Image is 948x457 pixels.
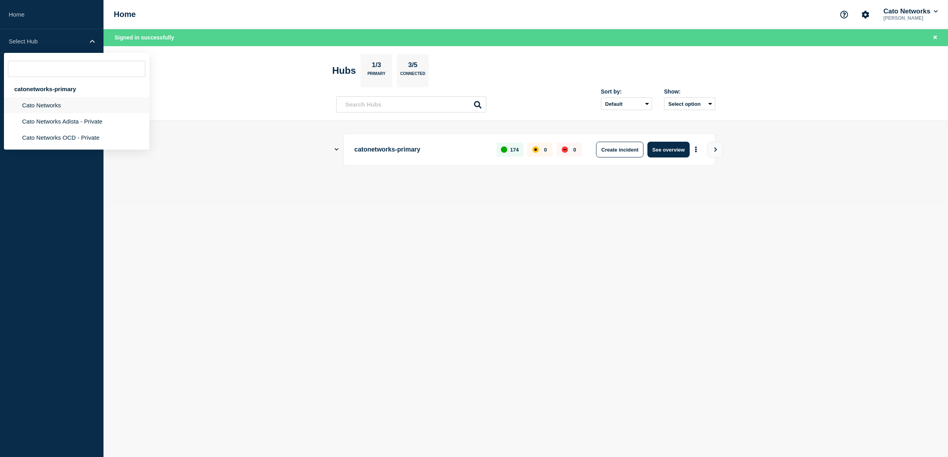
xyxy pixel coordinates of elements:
div: Sort by: [601,88,652,95]
div: down [562,146,568,153]
li: Cato Networks [4,97,149,113]
button: Create incident [596,142,643,157]
button: Close banner [930,33,940,42]
div: affected [532,146,539,153]
li: Cato Networks Adista - Private [4,113,149,129]
button: Account settings [857,6,874,23]
p: catonetworks-primary [354,142,487,157]
p: Connected [400,71,425,80]
button: More actions [691,142,701,157]
h2: Hubs [332,65,356,76]
button: View [707,142,723,157]
p: [PERSON_NAME] [882,15,939,21]
p: Select Hub [9,38,85,45]
button: Cato Networks [882,7,939,15]
p: Primary [367,71,386,80]
p: 0 [544,147,547,153]
p: 174 [510,147,519,153]
div: Show: [664,88,715,95]
h1: Home [114,10,136,19]
span: Signed in successfully [115,34,174,41]
p: 0 [573,147,576,153]
p: 1/3 [369,61,384,71]
button: Select option [664,97,715,110]
div: up [501,146,507,153]
li: Cato Networks OCD - Private [4,129,149,146]
select: Sort by [601,97,652,110]
button: Show Connected Hubs [335,147,339,153]
div: catonetworks-primary [4,81,149,97]
input: Search Hubs [336,96,486,112]
button: See overview [647,142,689,157]
p: 3/5 [405,61,421,71]
button: Support [836,6,852,23]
